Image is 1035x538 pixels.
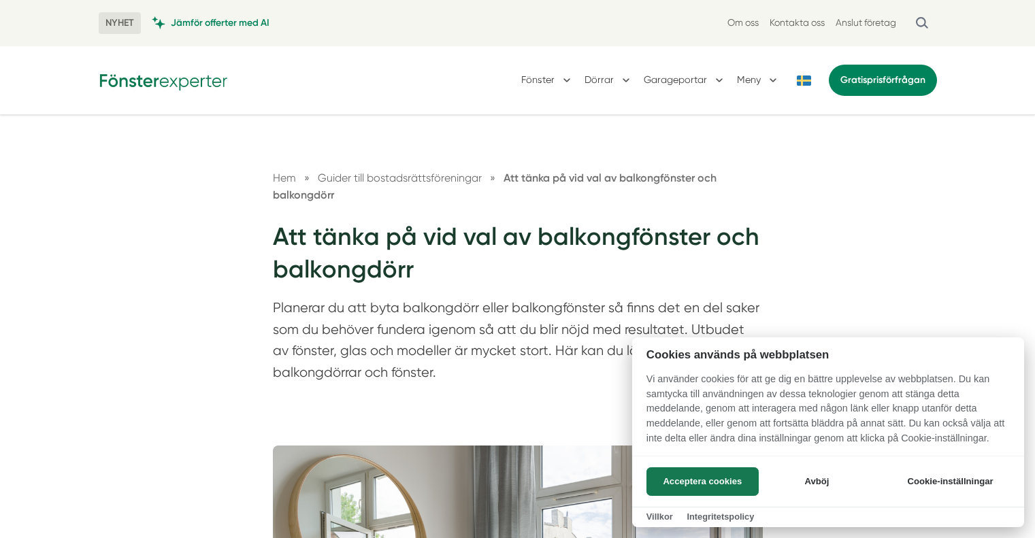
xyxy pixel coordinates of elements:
[632,348,1024,361] h2: Cookies används på webbplatsen
[687,511,754,522] a: Integritetspolicy
[763,467,871,496] button: Avböj
[646,511,673,522] a: Villkor
[632,372,1024,455] p: Vi använder cookies för att ge dig en bättre upplevelse av webbplatsen. Du kan samtycka till anvä...
[646,467,759,496] button: Acceptera cookies
[891,467,1010,496] button: Cookie-inställningar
